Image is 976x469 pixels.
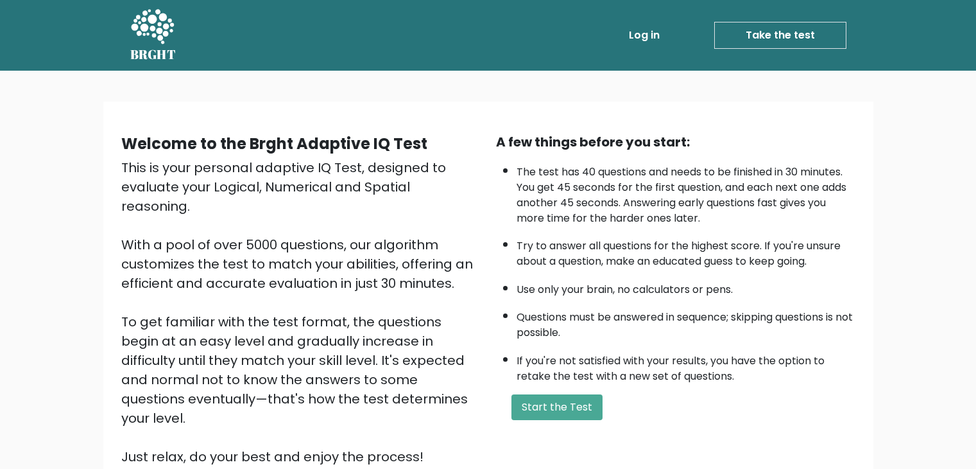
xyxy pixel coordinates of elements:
li: If you're not satisfied with your results, you have the option to retake the test with a new set ... [517,347,855,384]
a: Log in [624,22,665,48]
li: Use only your brain, no calculators or pens. [517,276,855,297]
li: Questions must be answered in sequence; skipping questions is not possible. [517,303,855,341]
li: The test has 40 questions and needs to be finished in 30 minutes. You get 45 seconds for the firs... [517,158,855,226]
a: BRGHT [130,5,176,66]
h5: BRGHT [130,47,176,62]
li: Try to answer all questions for the highest score. If you're unsure about a question, make an edu... [517,232,855,269]
div: A few things before you start: [496,132,855,152]
button: Start the Test [511,394,603,420]
b: Welcome to the Brght Adaptive IQ Test [121,133,427,154]
a: Take the test [714,22,846,49]
div: This is your personal adaptive IQ Test, designed to evaluate your Logical, Numerical and Spatial ... [121,158,481,466]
